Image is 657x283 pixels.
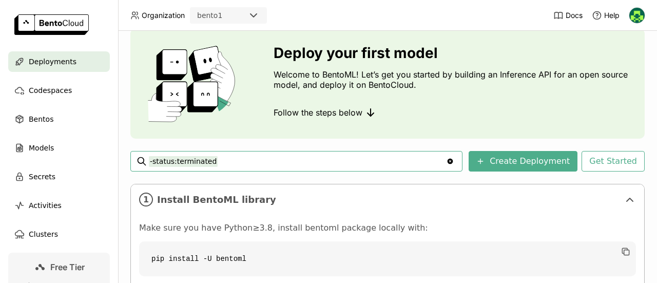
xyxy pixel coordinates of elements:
[131,184,644,215] div: 1Install BentoML library
[8,51,110,72] a: Deployments
[8,195,110,216] a: Activities
[139,45,249,122] img: cover onboarding
[142,11,185,20] span: Organization
[446,157,454,165] svg: Clear value
[139,223,636,233] p: Make sure you have Python≥3.8, install bentoml package locally with:
[197,10,222,21] div: bento1
[50,262,85,272] span: Free Tier
[8,109,110,129] a: Bentos
[8,166,110,187] a: Secrets
[139,193,153,206] i: 1
[29,55,76,68] span: Deployments
[592,10,620,21] div: Help
[274,45,636,61] h3: Deploy your first model
[29,228,58,240] span: Clusters
[14,14,89,35] img: logo
[274,69,636,90] p: Welcome to BentoML! Let’s get you started by building an Inference API for an open source model, ...
[8,80,110,101] a: Codespaces
[8,224,110,244] a: Clusters
[29,142,54,154] span: Models
[582,151,645,172] button: Get Started
[8,138,110,158] a: Models
[29,199,62,212] span: Activities
[566,11,583,20] span: Docs
[29,84,72,97] span: Codespaces
[274,107,362,118] span: Follow the steps below
[553,10,583,21] a: Docs
[469,151,577,172] button: Create Deployment
[629,8,645,23] img: Sohomjit Ganguly
[223,11,224,21] input: Selected bento1.
[149,153,446,169] input: Search
[604,11,620,20] span: Help
[29,171,55,183] span: Secrets
[139,241,636,276] code: pip install -U bentoml
[157,194,620,205] span: Install BentoML library
[29,113,53,125] span: Bentos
